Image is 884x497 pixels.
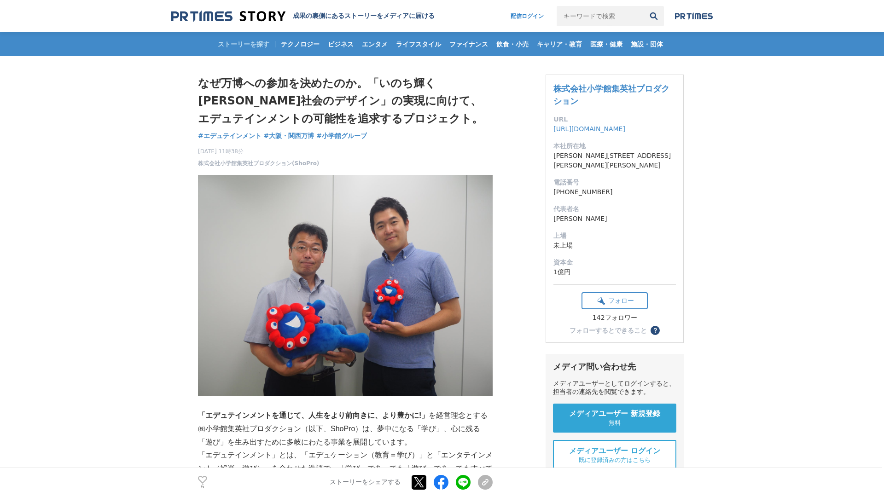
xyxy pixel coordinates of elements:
dt: 本社所在地 [553,141,676,151]
button: ？ [651,326,660,335]
span: ライフスタイル [392,40,445,48]
dd: [PERSON_NAME] [553,214,676,224]
a: #大阪・関西万博 [264,131,314,141]
div: メディアユーザーとしてログインすると、担当者の連絡先を閲覧できます。 [553,380,676,396]
span: キャリア・教育 [533,40,586,48]
span: ファイナンス [446,40,492,48]
a: 株式会社小学館集英社プロダクション(ShoPro) [198,159,319,168]
span: [DATE] 11時38分 [198,147,319,156]
span: 既に登録済みの方はこちら [579,456,651,464]
a: エンタメ [358,32,391,56]
img: 成果の裏側にあるストーリーをメディアに届ける [171,10,285,23]
dd: 未上場 [553,241,676,250]
p: を経営理念とする㈱小学館集英社プロダクション（以下、ShoPro）は、夢中になる「学び」、心に残る「遊び」を生み出すために多岐にわたる事業を展開しています。 [198,409,493,449]
a: テクノロジー [277,32,323,56]
a: #小学館グループ [316,131,367,141]
a: メディアユーザー ログイン 既に登録済みの方はこちら [553,440,676,471]
span: メディアユーザー ログイン [569,446,660,456]
span: 施設・団体 [627,40,667,48]
dd: [PHONE_NUMBER] [553,187,676,197]
dt: 代表者名 [553,204,676,214]
p: ストーリーをシェアする [330,479,401,487]
a: 施設・団体 [627,32,667,56]
dt: 資本金 [553,258,676,267]
strong: 「エデュテインメントを通じて、人生をより前向きに、より豊かに!」 [198,411,429,419]
img: prtimes [675,12,713,20]
span: #大阪・関西万博 [264,132,314,140]
a: [URL][DOMAIN_NAME] [553,125,625,133]
img: thumbnail_adfc5cd0-8d20-11f0-b40b-51709d18cce7.JPG [198,175,493,396]
span: 無料 [609,419,621,427]
a: メディアユーザー 新規登録 無料 [553,404,676,433]
a: #エデュテインメント [198,131,262,141]
div: 142フォロワー [582,314,648,322]
a: 医療・健康 [587,32,626,56]
a: 配信ログイン [501,6,553,26]
span: ？ [652,327,658,334]
a: ビジネス [324,32,357,56]
button: フォロー [582,292,648,309]
span: #小学館グループ [316,132,367,140]
a: ライフスタイル [392,32,445,56]
a: 成果の裏側にあるストーリーをメディアに届ける 成果の裏側にあるストーリーをメディアに届ける [171,10,435,23]
a: 株式会社小学館集英社プロダクション [553,84,669,106]
dt: URL [553,115,676,124]
p: 「エデュテインメント」とは、「エデュケーション（教育＝学び）」と「エンタテインメント（娯楽＝遊び）」を合わせた造語で、「学び」であっても「遊び」であってもすべての世代の人たちにとって「楽しい」「... [198,449,493,488]
span: エンタメ [358,40,391,48]
span: 医療・健康 [587,40,626,48]
dd: 1億円 [553,267,676,277]
a: ファイナンス [446,32,492,56]
dd: [PERSON_NAME][STREET_ADDRESS][PERSON_NAME][PERSON_NAME] [553,151,676,170]
span: メディアユーザー 新規登録 [569,409,660,419]
span: ビジネス [324,40,357,48]
input: キーワードで検索 [557,6,644,26]
a: キャリア・教育 [533,32,586,56]
div: メディア問い合わせ先 [553,361,676,372]
a: 飲食・小売 [493,32,532,56]
div: フォローするとできること [570,327,647,334]
span: #エデュテインメント [198,132,262,140]
h1: なぜ万博への参加を決めたのか。「いのち輝く[PERSON_NAME]社会のデザイン」の実現に向けて、エデュテインメントの可能性を追求するプロジェクト。 [198,75,493,127]
h2: 成果の裏側にあるストーリーをメディアに届ける [293,12,435,20]
span: テクノロジー [277,40,323,48]
dt: 上場 [553,231,676,241]
button: 検索 [644,6,664,26]
span: 飲食・小売 [493,40,532,48]
dt: 電話番号 [553,178,676,187]
p: 6 [198,485,207,489]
